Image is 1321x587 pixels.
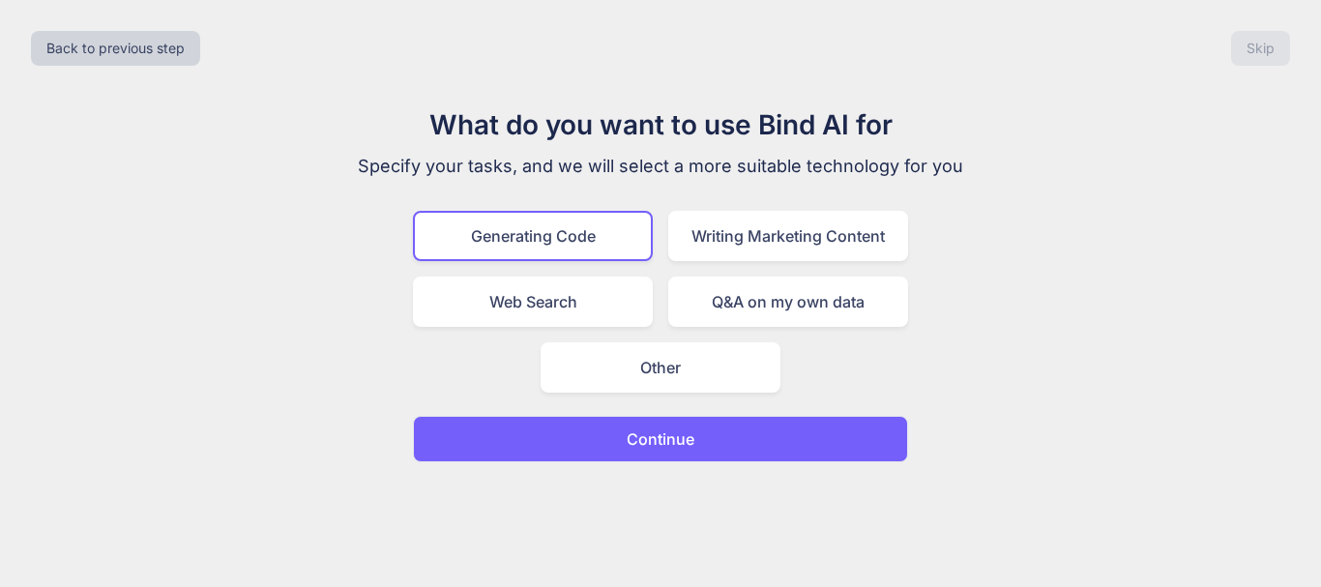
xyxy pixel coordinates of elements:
[668,211,908,261] div: Writing Marketing Content
[668,277,908,327] div: Q&A on my own data
[541,342,780,393] div: Other
[31,31,200,66] button: Back to previous step
[413,277,653,327] div: Web Search
[627,427,694,451] p: Continue
[1231,31,1290,66] button: Skip
[336,104,985,145] h1: What do you want to use Bind AI for
[413,211,653,261] div: Generating Code
[336,153,985,180] p: Specify your tasks, and we will select a more suitable technology for you
[413,416,908,462] button: Continue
